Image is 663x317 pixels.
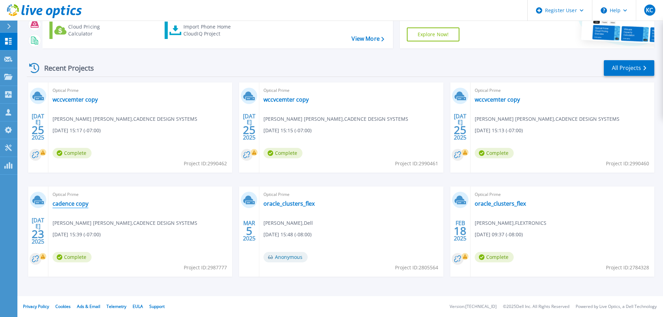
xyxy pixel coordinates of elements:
[604,60,654,76] a: All Projects
[475,191,650,198] span: Optical Prime
[53,87,228,94] span: Optical Prime
[454,228,466,234] span: 18
[243,114,256,140] div: [DATE] 2025
[606,160,649,167] span: Project ID: 2990460
[475,219,546,227] span: [PERSON_NAME] , FLEXTRONICS
[475,252,514,262] span: Complete
[32,231,44,237] span: 23
[395,160,438,167] span: Project ID: 2990461
[55,303,71,309] a: Cookies
[68,23,124,37] div: Cloud Pricing Calculator
[133,303,143,309] a: EULA
[149,303,165,309] a: Support
[27,60,103,77] div: Recent Projects
[263,127,311,134] span: [DATE] 15:15 (-07:00)
[263,96,309,103] a: wccvcemter copy
[407,27,460,41] a: Explore Now!
[475,148,514,158] span: Complete
[263,115,408,123] span: [PERSON_NAME] [PERSON_NAME] , CADENCE DESIGN SYSTEMS
[475,87,650,94] span: Optical Prime
[53,231,101,238] span: [DATE] 15:39 (-07:00)
[263,219,313,227] span: [PERSON_NAME] , Dell
[49,22,127,39] a: Cloud Pricing Calculator
[53,200,88,207] a: cadence copy
[475,200,526,207] a: oracle_clusters_flex
[246,228,252,234] span: 5
[23,303,49,309] a: Privacy Policy
[53,127,101,134] span: [DATE] 15:17 (-07:00)
[31,218,45,244] div: [DATE] 2025
[453,218,467,244] div: FEB 2025
[53,219,197,227] span: [PERSON_NAME] [PERSON_NAME] , CADENCE DESIGN SYSTEMS
[453,114,467,140] div: [DATE] 2025
[646,7,653,13] span: KC
[263,87,439,94] span: Optical Prime
[475,231,523,238] span: [DATE] 09:37 (-08:00)
[263,252,308,262] span: Anonymous
[454,127,466,133] span: 25
[53,191,228,198] span: Optical Prime
[503,304,569,309] li: © 2025 Dell Inc. All Rights Reserved
[106,303,126,309] a: Telemetry
[576,304,657,309] li: Powered by Live Optics, a Dell Technology
[243,127,255,133] span: 25
[53,96,98,103] a: wccvcemter copy
[263,191,439,198] span: Optical Prime
[77,303,100,309] a: Ads & Email
[475,115,619,123] span: [PERSON_NAME] [PERSON_NAME] , CADENCE DESIGN SYSTEMS
[352,35,384,42] a: View More
[475,127,523,134] span: [DATE] 15:13 (-07:00)
[243,218,256,244] div: MAR 2025
[184,160,227,167] span: Project ID: 2990462
[475,96,520,103] a: wccvcemter copy
[53,115,197,123] span: [PERSON_NAME] [PERSON_NAME] , CADENCE DESIGN SYSTEMS
[263,231,311,238] span: [DATE] 15:48 (-08:00)
[450,304,497,309] li: Version: [TECHNICAL_ID]
[31,114,45,140] div: [DATE] 2025
[32,127,44,133] span: 25
[53,252,92,262] span: Complete
[263,200,315,207] a: oracle_clusters_flex
[263,148,302,158] span: Complete
[183,23,238,37] div: Import Phone Home CloudIQ Project
[606,264,649,271] span: Project ID: 2784328
[184,264,227,271] span: Project ID: 2987777
[53,148,92,158] span: Complete
[395,264,438,271] span: Project ID: 2805564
